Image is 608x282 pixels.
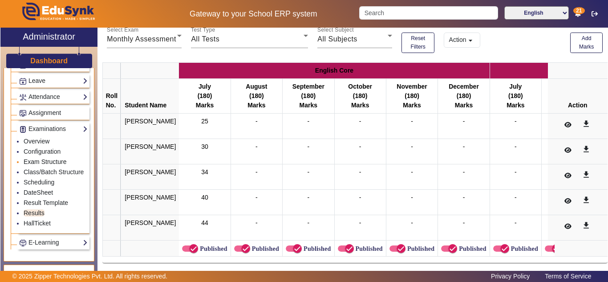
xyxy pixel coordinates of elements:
[191,27,215,33] mat-label: Test Type
[515,219,517,226] span: -
[542,78,593,113] th: August
[250,245,279,253] label: Published
[286,101,331,110] div: Marks
[493,91,538,101] div: (180)
[19,108,88,118] a: Assignment
[338,101,383,110] div: Marks
[234,91,279,101] div: (180)
[405,245,434,253] label: Published
[28,109,61,116] span: Assignment
[307,168,309,176] span: -
[582,145,591,154] mat-icon: get_app
[515,168,517,176] span: -
[547,78,608,113] th: Action
[23,31,75,42] h2: Administrator
[359,6,498,20] input: Search
[359,143,361,150] span: -
[231,78,282,113] th: August
[515,143,517,150] span: -
[198,245,227,253] label: Published
[255,168,258,176] span: -
[359,219,361,226] span: -
[122,78,179,113] th: Student Name
[286,91,331,101] div: (180)
[411,168,413,176] span: -
[401,33,434,53] button: Reset Filters
[411,194,413,201] span: -
[463,118,465,125] span: -
[30,57,68,65] h3: Dashboard
[107,27,138,33] mat-label: Select Exam
[201,143,208,150] span: 30
[411,118,413,125] span: -
[463,143,465,150] span: -
[354,245,383,253] label: Published
[317,27,354,33] mat-label: Select Subject
[509,245,538,253] label: Published
[545,91,590,101] div: (180)
[386,78,438,113] th: November
[573,7,584,14] span: 21
[122,164,179,189] td: [PERSON_NAME]
[24,158,66,165] a: Exam Structure
[157,9,350,19] h5: Gateway to your School ERP system
[255,194,258,201] span: -
[24,138,49,145] a: Overview
[122,189,179,215] td: [PERSON_NAME]
[107,35,176,43] span: Monthly Assessment
[179,62,490,78] th: English Core
[24,168,84,176] a: Class/Batch Structure
[463,219,465,226] span: -
[302,245,331,253] label: Published
[540,270,596,282] a: Terms of Service
[179,78,231,113] th: July
[411,143,413,150] span: -
[338,91,383,101] div: (180)
[486,270,534,282] a: Privacy Policy
[24,199,68,206] a: Result Template
[493,101,538,110] div: Marks
[24,148,61,155] a: Configuration
[24,179,54,186] a: Scheduling
[201,194,208,201] span: 40
[30,56,68,65] a: Dashboard
[441,91,486,101] div: (180)
[182,91,227,101] div: (180)
[359,168,361,176] span: -
[457,245,486,253] label: Published
[24,189,53,196] a: DateSheet
[283,78,334,113] th: September
[191,35,219,43] span: All Tests
[334,78,386,113] th: October
[182,101,227,110] div: Marks
[582,221,591,230] mat-icon: get_app
[122,113,179,139] td: [PERSON_NAME]
[201,118,208,125] span: 25
[307,143,309,150] span: -
[307,219,309,226] span: -
[0,28,97,47] a: Administrator
[515,118,517,125] span: -
[438,78,490,113] th: December
[582,170,591,179] mat-icon: get_app
[389,91,434,101] div: (180)
[20,110,26,117] img: Assignments.png
[122,215,179,240] td: [PERSON_NAME]
[234,101,279,110] div: Marks
[490,78,541,113] th: July
[582,196,591,204] mat-icon: get_app
[463,168,465,176] span: -
[307,118,309,125] span: -
[307,194,309,201] span: -
[582,119,591,128] mat-icon: get_app
[255,118,258,125] span: -
[359,194,361,201] span: -
[389,101,434,110] div: Marks
[24,220,51,227] a: HallTicket
[255,219,258,226] span: -
[359,118,361,125] span: -
[463,194,465,201] span: -
[515,194,517,201] span: -
[570,33,603,53] button: Add Marks
[255,143,258,150] span: -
